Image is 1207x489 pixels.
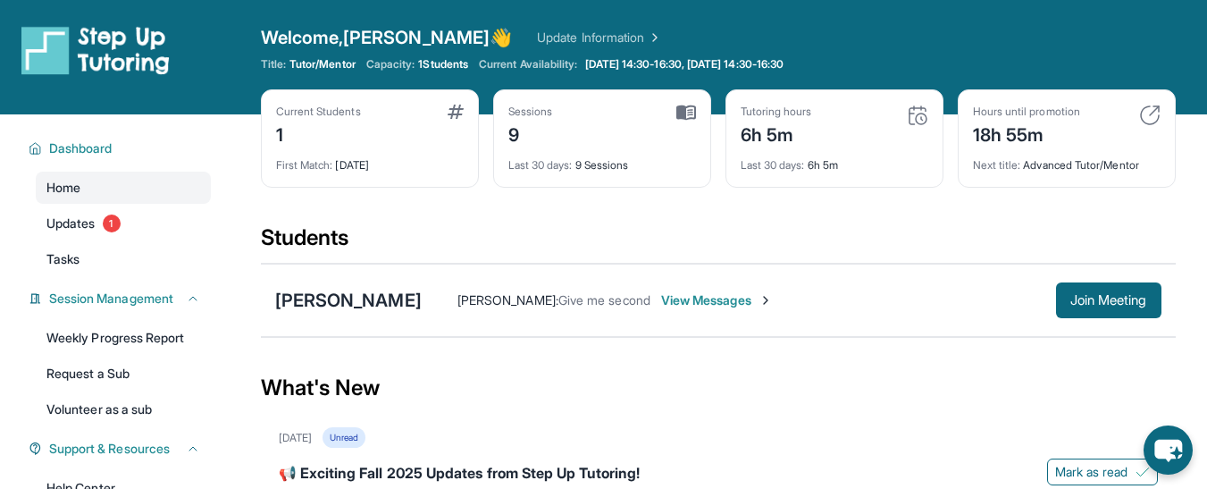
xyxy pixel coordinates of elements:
span: Updates [46,215,96,232]
div: 9 [508,119,553,148]
a: Request a Sub [36,358,211,390]
span: Mark as read [1055,463,1128,481]
img: card [1139,105,1161,126]
div: What's New [261,349,1176,427]
span: [DATE] 14:30-16:30, [DATE] 14:30-16:30 [585,57,784,72]
span: Last 30 days : [741,158,805,172]
div: Tutoring hours [741,105,812,119]
span: Tasks [46,250,80,268]
button: Support & Resources [42,440,200,458]
div: [DATE] [279,431,312,445]
div: Sessions [508,105,553,119]
span: 1 Students [418,57,468,72]
a: [DATE] 14:30-16:30, [DATE] 14:30-16:30 [582,57,788,72]
button: Mark as read [1047,459,1158,485]
a: Tasks [36,243,211,275]
span: Support & Resources [49,440,170,458]
button: Session Management [42,290,200,308]
span: 1 [103,215,121,232]
img: card [676,105,696,121]
div: 9 Sessions [508,148,696,173]
a: Update Information [537,29,662,46]
img: card [907,105,928,126]
div: 📢 Exciting Fall 2025 Updates from Step Up Tutoring! [279,462,1158,487]
div: [PERSON_NAME] [275,288,422,313]
div: 18h 55m [973,119,1080,148]
button: chat-button [1144,426,1193,475]
span: Last 30 days : [508,158,573,172]
span: Dashboard [49,139,113,157]
span: Welcome, [PERSON_NAME] 👋 [261,25,513,50]
div: [DATE] [276,148,464,173]
span: Capacity: [366,57,415,72]
span: Session Management [49,290,173,308]
span: First Match : [276,158,333,172]
span: Next title : [973,158,1021,172]
span: Current Availability: [479,57,577,72]
div: Students [261,223,1176,263]
div: 6h 5m [741,148,928,173]
span: Home [46,179,80,197]
span: Tutor/Mentor [289,57,356,72]
span: View Messages [661,291,773,309]
a: Weekly Progress Report [36,322,211,354]
div: 6h 5m [741,119,812,148]
span: Join Meeting [1070,295,1147,306]
button: Dashboard [42,139,200,157]
img: Mark as read [1136,465,1150,479]
img: Chevron-Right [759,293,773,308]
img: Chevron Right [644,29,662,46]
span: Title: [261,57,286,72]
span: Give me second [558,292,650,308]
div: Hours until promotion [973,105,1080,119]
a: Volunteer as a sub [36,393,211,426]
img: logo [21,25,170,75]
div: Current Students [276,105,361,119]
div: Advanced Tutor/Mentor [973,148,1161,173]
a: Updates1 [36,207,211,240]
img: card [448,105,464,119]
a: Home [36,172,211,204]
button: Join Meeting [1056,282,1161,318]
div: Unread [323,427,365,448]
div: 1 [276,119,361,148]
span: [PERSON_NAME] : [457,292,558,308]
